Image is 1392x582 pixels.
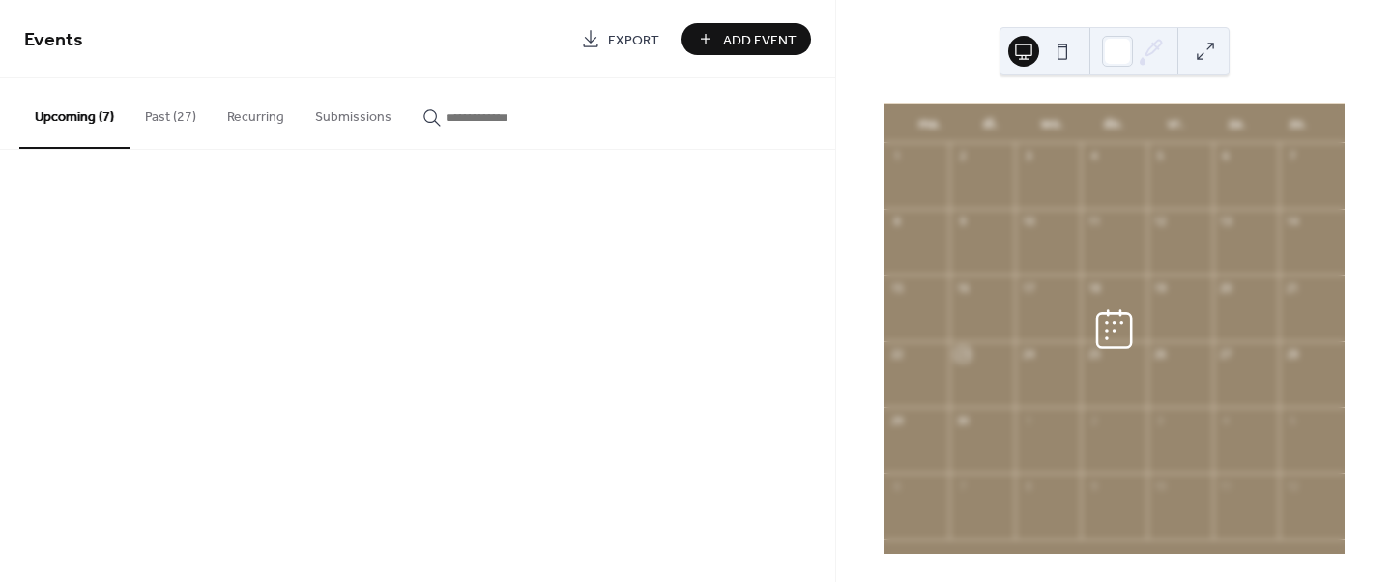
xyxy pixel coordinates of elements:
[1087,413,1101,427] div: 2
[608,30,659,50] span: Export
[1206,104,1268,143] div: za.
[19,78,130,149] button: Upcoming (7)
[1153,215,1168,229] div: 12
[566,23,674,55] a: Export
[1145,104,1206,143] div: vr.
[1267,104,1329,143] div: zo.
[1021,280,1035,295] div: 17
[1153,413,1168,427] div: 3
[130,78,212,147] button: Past (27)
[955,479,970,493] div: 7
[1153,280,1168,295] div: 19
[1153,479,1168,493] div: 10
[889,413,904,427] div: 29
[1153,149,1168,163] div: 5
[1021,479,1035,493] div: 8
[212,78,300,147] button: Recurring
[1022,104,1084,143] div: wo.
[1219,413,1233,427] div: 4
[1219,215,1233,229] div: 13
[955,347,970,362] div: 23
[889,479,904,493] div: 6
[955,413,970,427] div: 30
[1285,347,1299,362] div: 28
[300,78,407,147] button: Submissions
[955,149,970,163] div: 2
[1285,149,1299,163] div: 7
[1219,149,1233,163] div: 6
[889,149,904,163] div: 1
[955,280,970,295] div: 16
[1087,347,1101,362] div: 25
[889,215,904,229] div: 8
[1219,347,1233,362] div: 27
[1219,280,1233,295] div: 20
[1084,104,1145,143] div: do.
[1285,479,1299,493] div: 12
[889,347,904,362] div: 22
[955,215,970,229] div: 9
[681,23,811,55] button: Add Event
[1021,215,1035,229] div: 10
[961,104,1023,143] div: di.
[1285,215,1299,229] div: 14
[889,280,904,295] div: 15
[1153,347,1168,362] div: 26
[24,21,83,59] span: Events
[1021,347,1035,362] div: 24
[1021,413,1035,427] div: 1
[1285,413,1299,427] div: 5
[1087,280,1101,295] div: 18
[1285,280,1299,295] div: 21
[1087,479,1101,493] div: 9
[1021,149,1035,163] div: 3
[899,104,961,143] div: ma.
[1219,479,1233,493] div: 11
[723,30,797,50] span: Add Event
[1087,149,1101,163] div: 4
[1087,215,1101,229] div: 11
